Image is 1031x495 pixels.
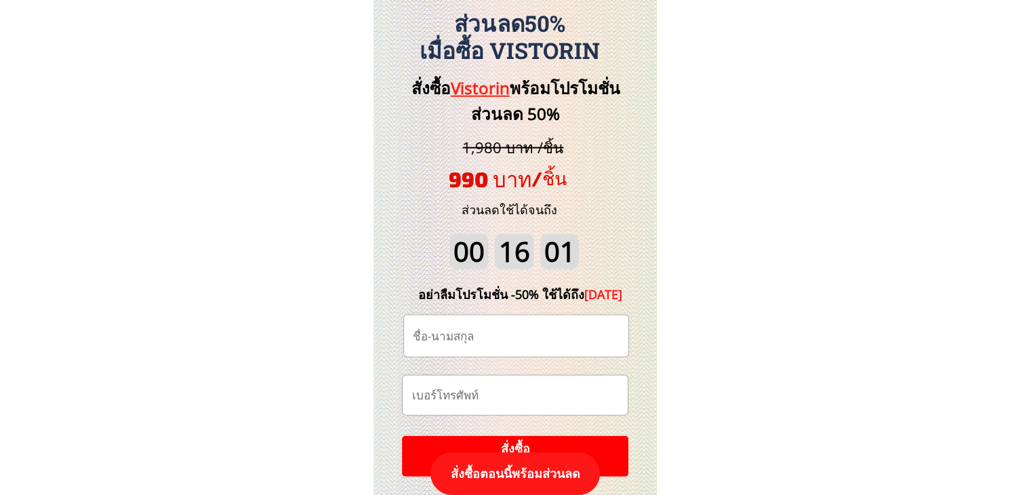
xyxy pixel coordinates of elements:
input: เบอร์โทรศัพท์ [408,376,622,415]
div: อย่าลืมโปรโมชั่น -50% ใช้ได้ถึง [398,285,643,304]
span: Vistorin [451,77,510,99]
h3: ส่วนลดใช้ได้จนถึง [443,200,575,220]
span: /ชิ้น [531,167,567,189]
span: 1,980 บาท /ชิ้น [462,137,563,157]
h3: สั่งซื้อ พร้อมโปรโมชั่นส่วนลด 50% [388,75,643,127]
p: สั่งซื้อตอนนี้พร้อมส่วนลด [430,452,600,495]
h3: ส่วนลด50% เมื่อซื้อ Vistorin [366,10,653,64]
span: 990 บาท [449,166,531,191]
span: [DATE] [584,286,622,302]
p: สั่งซื้อ พร้อมรับข้อเสนอพิเศษ [402,436,628,477]
input: ชื่อ-นามสกุล [409,315,623,357]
